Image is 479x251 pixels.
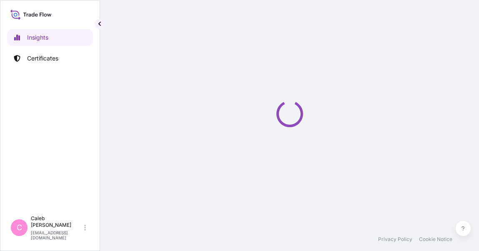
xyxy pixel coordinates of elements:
p: [EMAIL_ADDRESS][DOMAIN_NAME] [31,230,83,240]
a: Privacy Policy [378,236,412,243]
a: Insights [7,29,93,46]
p: Certificates [27,54,58,63]
a: Cookie Notice [419,236,452,243]
p: Insights [27,33,48,42]
span: C [17,223,22,232]
a: Certificates [7,50,93,67]
p: Caleb [PERSON_NAME] [31,215,83,228]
